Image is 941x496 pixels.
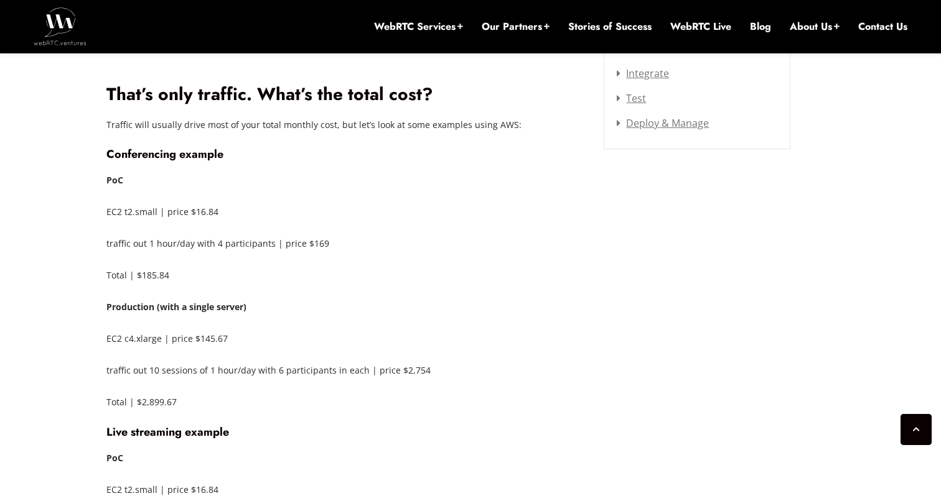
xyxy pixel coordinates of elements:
[106,452,123,464] strong: PoC
[106,203,586,221] p: EC2 t2.small | price $16.84
[106,425,586,439] h4: Live streaming example
[106,174,123,186] strong: PoC
[750,20,771,34] a: Blog
[106,234,586,253] p: traffic out 1 hour/day with 4 participants | price $169
[482,20,550,34] a: Our Partners
[568,20,652,34] a: Stories of Success
[34,7,87,45] img: WebRTC.ventures
[106,147,586,161] h4: Conferencing example
[106,116,586,134] p: Traffic will usually drive most of your total monthly cost, but let’s look at some examples using...
[858,20,907,34] a: Contact Us
[617,67,669,80] a: Integrate
[790,20,840,34] a: About Us
[617,42,650,55] a: Build
[106,301,246,313] strong: Production (with a single server)
[106,84,586,106] h2: That’s only traffic. What’s the total cost?
[106,361,586,380] p: traffic out 10 sessions of 1 hour/day with 6 participants in each | price $2,754
[106,393,586,411] p: Total | $2,899.67
[106,329,586,348] p: EC2 c4.xlarge | price $145.67
[617,116,709,130] a: Deploy & Manage
[670,20,731,34] a: WebRTC Live
[617,91,646,105] a: Test
[106,266,586,285] p: Total | $185.84
[374,20,463,34] a: WebRTC Services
